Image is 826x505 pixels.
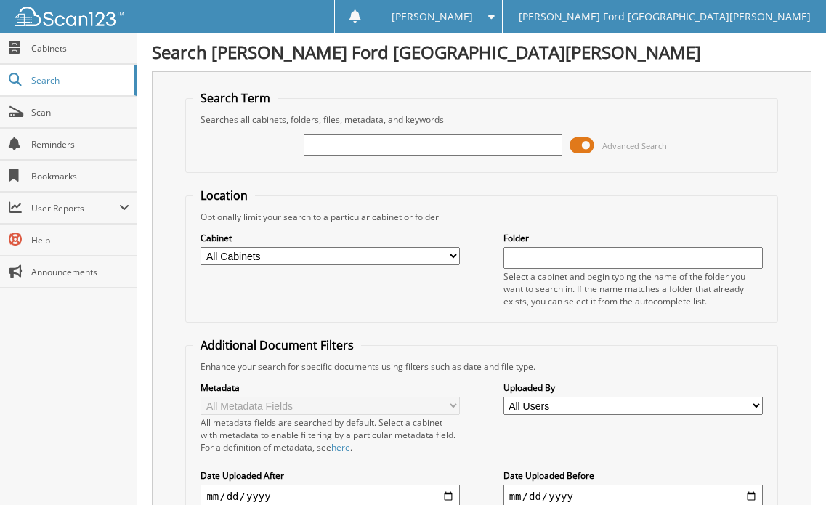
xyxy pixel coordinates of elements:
[503,381,763,394] label: Uploaded By
[193,337,361,353] legend: Additional Document Filters
[331,441,350,453] a: here
[503,469,763,482] label: Date Uploaded Before
[31,106,129,118] span: Scan
[201,232,460,244] label: Cabinet
[31,42,129,54] span: Cabinets
[201,381,460,394] label: Metadata
[193,211,769,223] div: Optionally limit your search to a particular cabinet or folder
[31,74,127,86] span: Search
[193,90,278,106] legend: Search Term
[503,270,763,307] div: Select a cabinet and begin typing the name of the folder you want to search in. If the name match...
[193,187,255,203] legend: Location
[31,138,129,150] span: Reminders
[31,202,119,214] span: User Reports
[503,232,763,244] label: Folder
[392,12,473,21] span: [PERSON_NAME]
[31,170,129,182] span: Bookmarks
[31,234,129,246] span: Help
[193,360,769,373] div: Enhance your search for specific documents using filters such as date and file type.
[602,140,667,151] span: Advanced Search
[201,416,460,453] div: All metadata fields are searched by default. Select a cabinet with metadata to enable filtering b...
[15,7,124,26] img: scan123-logo-white.svg
[152,40,811,64] h1: Search [PERSON_NAME] Ford [GEOGRAPHIC_DATA][PERSON_NAME]
[193,113,769,126] div: Searches all cabinets, folders, files, metadata, and keywords
[31,266,129,278] span: Announcements
[201,469,460,482] label: Date Uploaded After
[519,12,811,21] span: [PERSON_NAME] Ford [GEOGRAPHIC_DATA][PERSON_NAME]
